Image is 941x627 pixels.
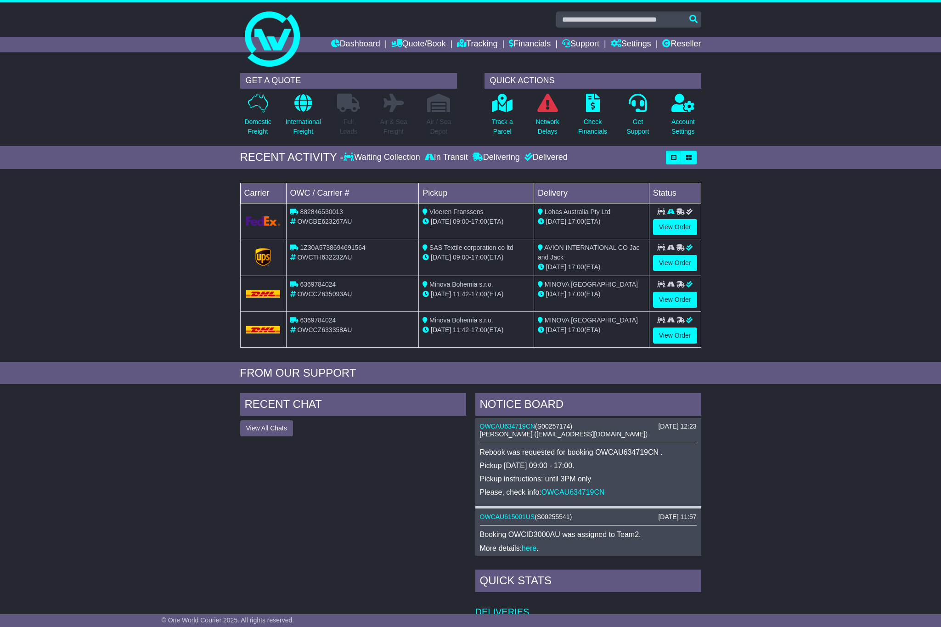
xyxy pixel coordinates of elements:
[546,263,566,271] span: [DATE]
[534,183,649,203] td: Delivery
[546,290,566,298] span: [DATE]
[246,216,281,226] img: GetCarrierServiceLogo
[626,93,649,141] a: GetSupport
[535,117,559,136] p: Network Delays
[653,255,697,271] a: View Order
[453,254,469,261] span: 09:00
[568,263,584,271] span: 17:00
[538,244,640,261] span: AVION INTERNATIONAL CO Jac and Jack
[480,544,697,553] p: More details: .
[545,281,638,288] span: MINOVA [GEOGRAPHIC_DATA]
[492,117,513,136] p: Track a Parcel
[535,93,559,141] a: NetworkDelays
[480,430,648,438] span: [PERSON_NAME] ([EMAIL_ADDRESS][DOMAIN_NAME])
[568,326,584,333] span: 17:00
[240,183,286,203] td: Carrier
[423,153,470,163] div: In Transit
[649,183,701,203] td: Status
[246,290,281,298] img: DHL.png
[423,253,530,262] div: - (ETA)
[255,248,271,266] img: GetCarrierServiceLogo
[546,218,566,225] span: [DATE]
[300,281,336,288] span: 6369784024
[658,423,696,430] div: [DATE] 12:23
[611,37,651,52] a: Settings
[297,290,352,298] span: OWCCZ635093AU
[653,328,697,344] a: View Order
[429,281,493,288] span: Minova Bohemia s.r.o.
[423,289,530,299] div: - (ETA)
[578,93,608,141] a: CheckFinancials
[431,218,451,225] span: [DATE]
[485,73,701,89] div: QUICK ACTIONS
[453,290,469,298] span: 11:42
[429,316,493,324] span: Minova Bohemia s.r.o.
[285,93,321,141] a: InternationalFreight
[475,393,701,418] div: NOTICE BOARD
[246,326,281,333] img: DHL.png
[470,153,522,163] div: Delivering
[337,117,360,136] p: Full Loads
[538,217,645,226] div: (ETA)
[300,244,365,251] span: 1Z30A5738694691564
[538,325,645,335] div: (ETA)
[480,530,697,539] p: Booking OWCID3000AU was assigned to Team2.
[471,254,487,261] span: 17:00
[653,219,697,235] a: View Order
[286,117,321,136] p: International Freight
[286,183,419,203] td: OWC / Carrier #
[300,208,343,215] span: 882846530013
[297,254,352,261] span: OWCTH632232AU
[671,117,695,136] p: Account Settings
[391,37,445,52] a: Quote/Book
[671,93,695,141] a: AccountSettings
[578,117,607,136] p: Check Financials
[423,325,530,335] div: - (ETA)
[419,183,534,203] td: Pickup
[538,262,645,272] div: (ETA)
[480,423,535,430] a: OWCAU634719CN
[480,488,697,497] p: Please, check info:
[626,117,649,136] p: Get Support
[480,461,697,470] p: Pickup [DATE] 09:00 - 17:00.
[453,326,469,333] span: 11:42
[541,488,605,496] a: OWCAU634719CN
[162,616,294,624] span: © One World Courier 2025. All rights reserved.
[480,423,697,430] div: ( )
[545,316,638,324] span: MINOVA [GEOGRAPHIC_DATA]
[522,153,568,163] div: Delivered
[244,117,271,136] p: Domestic Freight
[491,93,513,141] a: Track aParcel
[429,244,513,251] span: SAS Textile corporation co ltd
[471,218,487,225] span: 17:00
[545,208,610,215] span: Lohas Australia Pty Ltd
[297,326,352,333] span: OWCCZ633358AU
[658,513,696,521] div: [DATE] 11:57
[453,218,469,225] span: 09:00
[537,423,570,430] span: S00257174
[471,290,487,298] span: 17:00
[480,474,697,483] p: Pickup instructions: until 3PM only
[431,254,451,261] span: [DATE]
[240,420,293,436] button: View All Chats
[475,594,701,618] td: Deliveries
[300,316,336,324] span: 6369784024
[653,292,697,308] a: View Order
[538,289,645,299] div: (ETA)
[480,513,535,520] a: OWCAU615001US
[475,570,701,594] div: Quick Stats
[509,37,551,52] a: Financials
[344,153,422,163] div: Waiting Collection
[240,393,466,418] div: RECENT CHAT
[568,290,584,298] span: 17:00
[244,93,271,141] a: DomesticFreight
[297,218,352,225] span: OWCBE623267AU
[662,37,701,52] a: Reseller
[471,326,487,333] span: 17:00
[568,218,584,225] span: 17:00
[537,513,570,520] span: S00255541
[431,326,451,333] span: [DATE]
[546,326,566,333] span: [DATE]
[427,117,451,136] p: Air / Sea Depot
[457,37,497,52] a: Tracking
